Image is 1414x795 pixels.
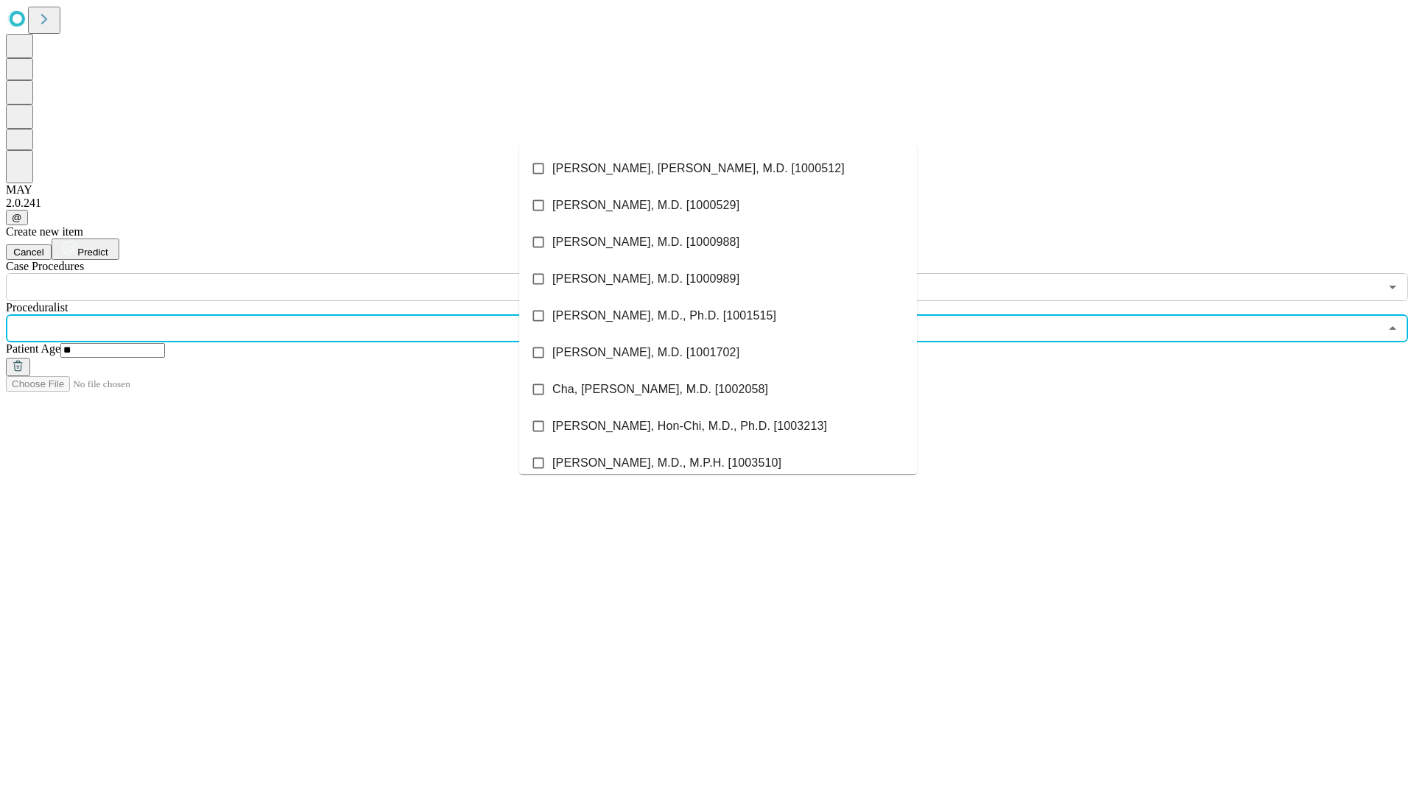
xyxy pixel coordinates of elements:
[6,244,52,260] button: Cancel
[77,247,108,258] span: Predict
[6,210,28,225] button: @
[552,417,827,435] span: [PERSON_NAME], Hon-Chi, M.D., Ph.D. [1003213]
[552,344,739,361] span: [PERSON_NAME], M.D. [1001702]
[12,212,22,223] span: @
[552,270,739,288] span: [PERSON_NAME], M.D. [1000989]
[552,197,739,214] span: [PERSON_NAME], M.D. [1000529]
[552,307,776,325] span: [PERSON_NAME], M.D., Ph.D. [1001515]
[6,260,84,272] span: Scheduled Procedure
[552,160,845,177] span: [PERSON_NAME], [PERSON_NAME], M.D. [1000512]
[52,239,119,260] button: Predict
[6,197,1408,210] div: 2.0.241
[6,301,68,314] span: Proceduralist
[1382,277,1403,297] button: Open
[552,233,739,251] span: [PERSON_NAME], M.D. [1000988]
[6,342,60,355] span: Patient Age
[552,381,768,398] span: Cha, [PERSON_NAME], M.D. [1002058]
[552,454,781,472] span: [PERSON_NAME], M.D., M.P.H. [1003510]
[13,247,44,258] span: Cancel
[6,183,1408,197] div: MAY
[1382,318,1403,339] button: Close
[6,225,83,238] span: Create new item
